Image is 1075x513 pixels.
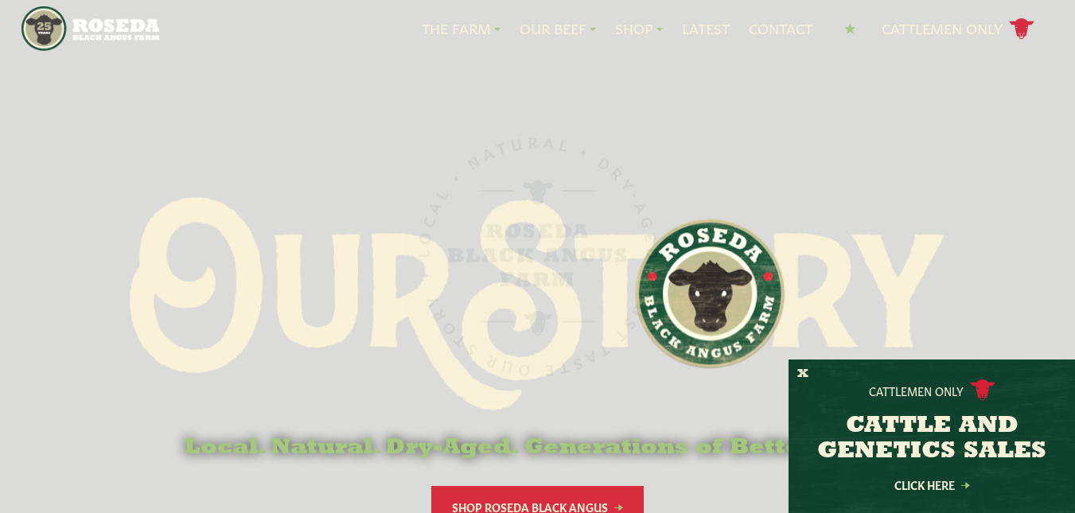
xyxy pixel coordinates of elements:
[797,366,808,383] button: X
[682,18,730,39] a: Latest
[970,379,995,401] img: cattle-icon.svg
[615,18,663,39] a: Shop
[21,6,159,51] img: https://roseda.com/wp-content/uploads/2021/05/roseda-25-header.png
[130,197,945,410] img: Roseda Black Aangus Farm
[520,18,596,39] a: Our Beef
[869,383,964,398] p: Cattlemen Only
[808,414,1055,464] h3: CATTLE AND GENETICS SALES
[860,480,1003,490] a: Click Here
[749,18,812,39] a: Contact
[882,15,1034,43] a: Cattlemen Only
[422,18,500,39] a: The Farm
[130,436,945,461] h6: Local. Natural. Dry-Aged. Generations of Better Beef.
